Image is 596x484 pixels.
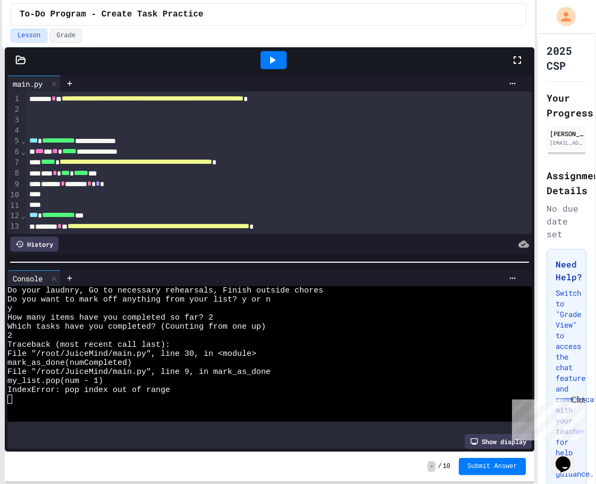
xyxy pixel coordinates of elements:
[49,29,82,43] button: Grade
[7,331,12,340] span: 2
[443,462,450,471] span: 10
[7,304,12,313] span: y
[545,4,578,29] div: My Account
[7,168,21,179] div: 8
[7,157,21,168] div: 7
[7,115,21,126] div: 3
[7,147,21,157] div: 6
[7,377,103,386] span: my_list.pop(num - 1)
[7,78,48,89] div: main.py
[7,104,21,115] div: 2
[7,286,323,295] span: Do your laudnry, Go to necessary rehearsals, Finish outside chores
[550,129,583,138] div: [PERSON_NAME]
[7,232,21,243] div: 14
[547,168,586,198] h2: Assignment Details
[11,29,47,43] button: Lesson
[7,386,170,395] span: IndexError: pop index out of range
[467,462,517,471] span: Submit Answer
[7,295,271,304] span: Do you want to mark off anything from your list? y or n
[20,8,204,21] span: To-Do Program - Create Task Practice
[10,237,58,252] div: History
[7,190,21,201] div: 10
[7,179,21,190] div: 9
[7,221,21,232] div: 13
[7,201,21,211] div: 11
[7,340,170,349] span: Traceback (most recent call last):
[7,358,132,368] span: mark_as_done(numCompleted)
[427,461,435,472] span: -
[459,458,526,475] button: Submit Answer
[556,288,577,479] p: Switch to "Grade View" to access the chat feature and communicate with your teacher for help and ...
[7,349,256,358] span: File "/root/JuiceMind/main.py", line 30, in <module>
[7,94,21,104] div: 1
[7,136,21,146] div: 5
[508,395,585,440] iframe: chat widget
[438,462,441,471] span: /
[7,368,271,377] span: File "/root/JuiceMind/main.py", line 9, in mark_as_done
[551,441,585,473] iframe: chat widget
[7,313,213,322] span: How many items have you completed so far? 2
[465,434,532,449] div: Show display
[21,211,26,220] span: Fold line
[547,43,586,73] h1: 2025 CSP
[21,233,26,241] span: Fold line
[7,322,266,331] span: Which tasks have you completed? (Counting from one up)
[547,90,586,120] h2: Your Progress
[547,202,586,240] div: No due date set
[550,139,583,147] div: [EMAIL_ADDRESS][DOMAIN_NAME]
[7,126,21,136] div: 4
[7,273,48,284] div: Console
[21,136,26,145] span: Fold line
[21,147,26,156] span: Fold line
[4,4,73,68] div: Chat with us now!Close
[7,270,61,286] div: Console
[556,258,577,283] h3: Need Help?
[7,76,61,91] div: main.py
[7,211,21,221] div: 12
